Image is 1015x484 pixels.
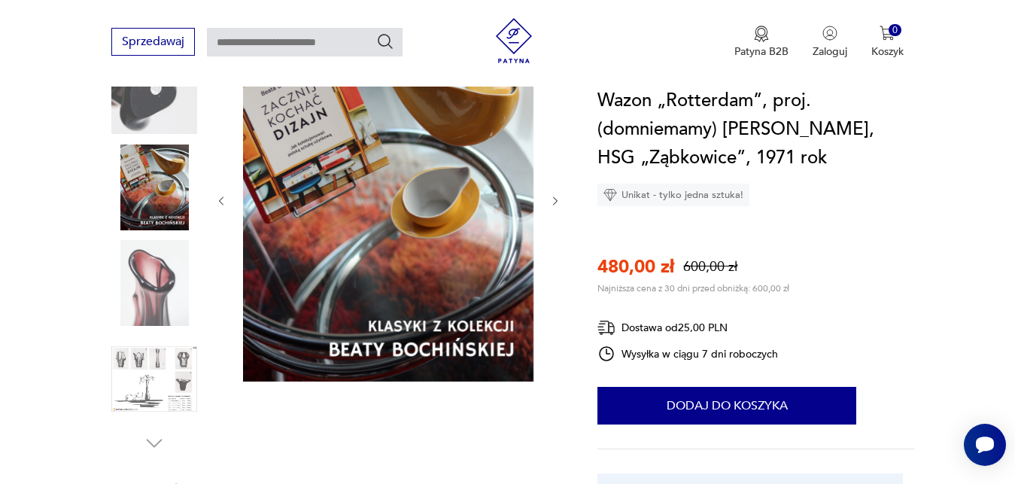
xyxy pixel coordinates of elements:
[491,18,536,63] img: Patyna - sklep z meblami i dekoracjami vintage
[813,26,847,59] button: Zaloguj
[813,44,847,59] p: Zaloguj
[597,318,778,337] div: Dostawa od 25,00 PLN
[734,26,789,59] a: Ikona medaluPatyna B2B
[597,184,749,206] div: Unikat - tylko jedna sztuka!
[111,145,197,230] img: Zdjęcie produktu Wazon „Rotterdam”, proj. (domniemamy) Bogdan Kupczyk, HSG „Ząbkowice”, 1971 rok
[683,257,737,276] p: 600,00 zł
[734,26,789,59] button: Patyna B2B
[880,26,895,41] img: Ikona koszyka
[964,424,1006,466] iframe: Smartsupp widget button
[111,48,197,134] img: Zdjęcie produktu Wazon „Rotterdam”, proj. (domniemamy) Bogdan Kupczyk, HSG „Ząbkowice”, 1971 rok
[111,240,197,326] img: Zdjęcie produktu Wazon „Rotterdam”, proj. (domniemamy) Bogdan Kupczyk, HSG „Ząbkowice”, 1971 rok
[871,26,904,59] button: 0Koszyk
[376,32,394,50] button: Szukaj
[822,26,837,41] img: Ikonka użytkownika
[597,318,615,337] img: Ikona dostawy
[111,38,195,48] a: Sprzedawaj
[597,254,674,279] p: 480,00 zł
[111,28,195,56] button: Sprzedawaj
[754,26,769,42] img: Ikona medalu
[111,336,197,422] img: Zdjęcie produktu Wazon „Rotterdam”, proj. (domniemamy) Bogdan Kupczyk, HSG „Ząbkowice”, 1971 rok
[871,44,904,59] p: Koszyk
[889,24,901,37] div: 0
[243,18,533,382] img: Zdjęcie produktu Wazon „Rotterdam”, proj. (domniemamy) Bogdan Kupczyk, HSG „Ząbkowice”, 1971 rok
[597,87,914,172] h1: Wazon „Rotterdam”, proj. (domniemamy) [PERSON_NAME], HSG „Ząbkowice”, 1971 rok
[597,282,789,294] p: Najniższa cena z 30 dni przed obniżką: 600,00 zł
[597,387,856,425] button: Dodaj do koszyka
[603,188,617,202] img: Ikona diamentu
[597,345,778,363] div: Wysyłka w ciągu 7 dni roboczych
[734,44,789,59] p: Patyna B2B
